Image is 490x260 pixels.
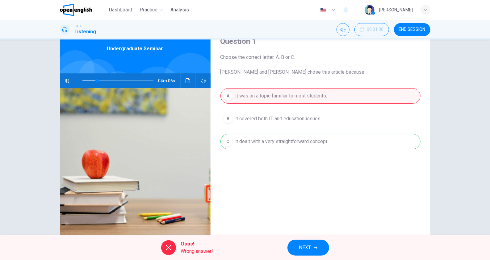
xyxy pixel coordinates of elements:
[394,23,430,36] button: END SESSION
[354,23,389,36] div: Hide
[379,6,413,14] div: [PERSON_NAME]
[181,248,213,255] span: Wrong answer!
[60,4,107,16] a: OpenEnglish logo
[399,27,425,32] span: END SESSION
[220,36,421,46] h4: Question 1
[337,23,350,36] div: Mute
[320,8,327,12] img: en
[220,54,421,76] span: Choose the correct letter, A, B or C. [PERSON_NAME] and [PERSON_NAME] chose this article because
[158,73,180,88] span: 04m 06s
[365,5,375,15] img: Profile picture
[60,4,92,16] img: OpenEnglish logo
[75,24,82,28] span: IELTS
[170,6,189,14] span: Analysis
[106,4,135,15] button: Dashboard
[354,23,389,36] button: 00:01:06
[299,243,311,252] span: NEXT
[75,28,96,35] h1: Listening
[60,88,211,238] img: Undergraduate Seminar
[137,4,165,15] button: Practice
[367,27,384,32] span: 00:01:06
[181,240,213,248] span: Oops!
[287,240,329,256] button: NEXT
[109,6,132,14] span: Dashboard
[183,73,193,88] button: Click to see the audio transcription
[168,4,191,15] button: Analysis
[107,45,163,52] span: Undergraduate Seminar
[140,6,157,14] span: Practice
